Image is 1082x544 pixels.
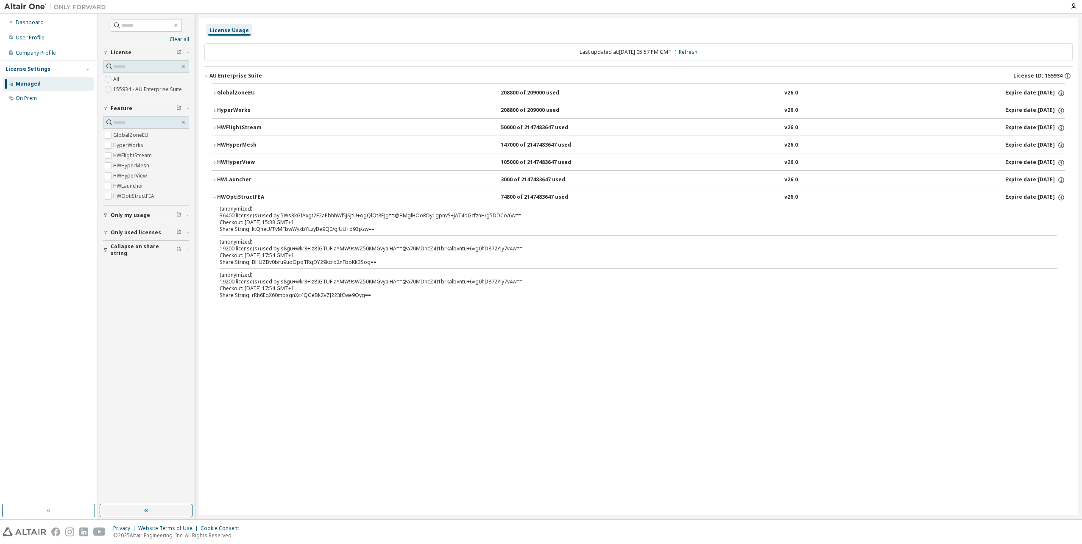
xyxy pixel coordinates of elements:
span: License ID: 155934 [1013,72,1062,79]
div: HWHyperMesh [217,142,293,149]
div: HyperWorks [217,107,293,114]
div: HWFlightStream [217,124,293,132]
div: 208800 of 209000 used [501,107,577,114]
div: v26.0 [784,194,798,201]
div: HWLauncher [217,176,293,184]
img: linkedin.svg [79,527,88,536]
label: 155934 - AU Enterprise Suite [113,84,184,94]
div: v26.0 [784,159,798,167]
label: HWHyperMesh [113,161,151,171]
div: User Profile [16,34,45,41]
div: Managed [16,80,41,87]
button: AU Enterprise SuiteLicense ID: 155934 [204,67,1073,85]
div: GlobalZoneEU [217,89,293,97]
div: Share String: BHUZBv0bru9uoOpqTRqDY29kcro2nFboKkBSog== [220,259,1037,266]
label: HWLauncher [113,181,145,191]
label: HyperWorks [113,140,145,150]
div: 3000 of 2147483647 used [501,176,577,184]
button: License [103,43,189,62]
div: HWHyperView [217,159,293,167]
button: HWOptiStructFEA74800 of 2147483647 usedv26.0Expire date:[DATE] [212,188,1065,207]
div: v26.0 [784,142,798,149]
div: 208800 of 209000 used [501,89,577,97]
a: Clear all [103,36,189,43]
span: Clear filter [176,49,181,56]
button: Collapse on share string [103,241,189,259]
span: Clear filter [176,105,181,112]
label: All [113,74,121,84]
div: License Settings [6,66,50,72]
div: Expire date: [DATE] [1005,159,1065,167]
img: altair_logo.svg [3,527,46,536]
div: 36400 license(s) used by 5Ws3kGIAxgt2E2aPbhhWl5JSjtU+ogQlQt8EJg==@BMglHOoRDy1gpnvS+jAT4dGcfznH/g5... [220,205,1037,219]
label: HWFlightStream [113,150,153,161]
div: AU Enterprise Suite [209,72,262,79]
div: v26.0 [784,124,798,132]
span: Clear filter [176,212,181,219]
button: HWFlightStream50000 of 2147483647 usedv26.0Expire date:[DATE] [212,119,1065,137]
button: HWHyperView105000 of 2147483647 usedv26.0Expire date:[DATE] [212,153,1065,172]
div: 19200 license(s) used by s8gu+wkr3+lz8IGTUFiaYMW9sWZ50KMGvyaiHA==@a70MDncZ4I1brkalbvntu+6vg0hD872... [220,271,1037,285]
div: Website Terms of Use [138,525,201,532]
div: v26.0 [784,107,798,114]
span: Collapse on share string [111,243,176,257]
a: Refresh [679,48,697,56]
div: Expire date: [DATE] [1005,89,1065,97]
div: 50000 of 2147483647 used [501,124,577,132]
span: Feature [111,105,132,112]
div: Last updated at: [DATE] 05:57 PM GMT+1 [204,43,1073,61]
p: (anonymized) [220,238,1037,245]
button: HyperWorks208800 of 209000 usedv26.0Expire date:[DATE] [212,101,1065,120]
div: HWOptiStructFEA [217,194,293,201]
button: Only used licenses [103,223,189,242]
div: Company Profile [16,50,56,56]
div: Share String: ktQheU/TvMFbwWyxbYLzyBe9Q0/glUU+b93pzw== [220,226,1037,233]
img: Altair One [4,3,110,11]
div: Expire date: [DATE] [1005,142,1065,149]
div: Privacy [113,525,138,532]
div: Expire date: [DATE] [1005,124,1065,132]
div: Expire date: [DATE] [1005,176,1065,184]
div: Checkout: [DATE] 17:54 GMT+1 [220,252,1037,259]
img: youtube.svg [93,527,106,536]
div: 74800 of 2147483647 used [501,194,577,201]
button: Feature [103,99,189,118]
button: Only my usage [103,206,189,225]
div: Expire date: [DATE] [1005,194,1065,201]
div: License Usage [210,27,249,34]
span: License [111,49,131,56]
div: Dashboard [16,19,44,26]
p: (anonymized) [220,205,1037,212]
div: Expire date: [DATE] [1005,107,1065,114]
div: 19200 license(s) used by s8gu+wkr3+lz8IGTUFiaYMW9sWZ50KMGvyaiHA==@a70MDncZ4I1brkalbvntu+6vg0hD872... [220,238,1037,252]
div: Share String: rRh6EqX60mpsgnXc4QGeBk2VZJ22IifCwe9Oyg== [220,292,1037,299]
div: On Prem [16,95,37,102]
div: v26.0 [784,89,798,97]
span: Clear filter [176,229,181,236]
div: v26.0 [784,176,798,184]
div: 147000 of 2147483647 used [501,142,577,149]
button: GlobalZoneEU208800 of 209000 usedv26.0Expire date:[DATE] [212,84,1065,103]
label: GlobalZoneEU [113,130,150,140]
span: Only my usage [111,212,150,219]
div: Cookie Consent [201,525,244,532]
img: instagram.svg [65,527,74,536]
label: HWOptiStructFEA [113,191,156,201]
button: HWHyperMesh147000 of 2147483647 usedv26.0Expire date:[DATE] [212,136,1065,155]
div: 105000 of 2147483647 used [501,159,577,167]
div: Checkout: [DATE] 17:54 GMT+1 [220,285,1037,292]
button: HWLauncher3000 of 2147483647 usedv26.0Expire date:[DATE] [212,171,1065,189]
div: Checkout: [DATE] 15:38 GMT+1 [220,219,1037,226]
span: Clear filter [176,247,181,253]
img: facebook.svg [51,527,60,536]
label: HWHyperView [113,171,148,181]
p: (anonymized) [220,271,1037,278]
p: © 2025 Altair Engineering, Inc. All Rights Reserved. [113,532,244,539]
span: Only used licenses [111,229,161,236]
